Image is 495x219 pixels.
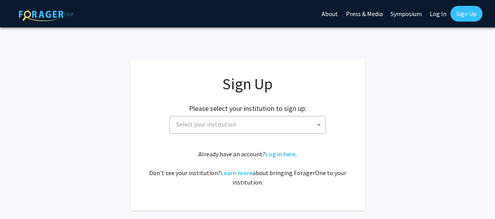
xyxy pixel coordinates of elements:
[146,149,349,187] div: Already have an account? . Don't see your institution? about bringing ForagerOne to your institut...
[221,169,252,177] a: Learn more about bringing ForagerOne to your institution
[450,6,482,22] a: Sign Up
[173,116,326,132] span: Select your institution
[169,116,326,134] span: Select your institution
[176,120,236,128] span: Select your institution
[265,150,295,158] a: Log in here
[189,104,306,113] h2: Please select your institution to sign up:
[19,7,74,21] img: ForagerOne Logo
[146,74,349,93] h1: Sign Up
